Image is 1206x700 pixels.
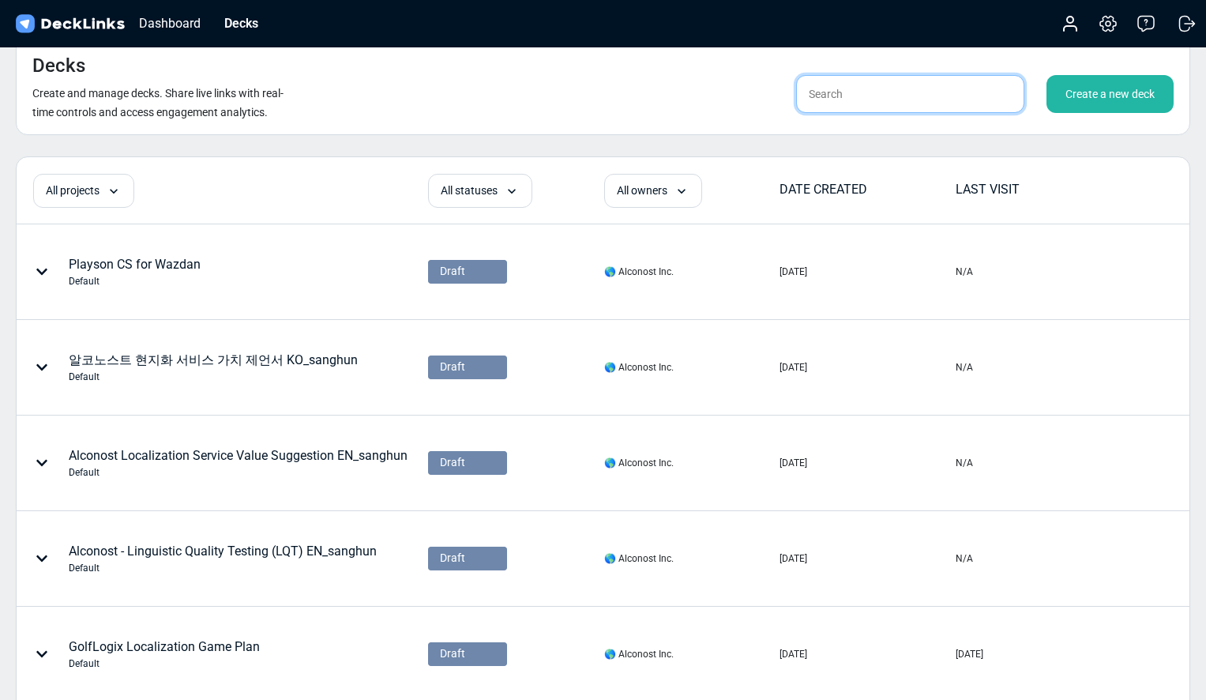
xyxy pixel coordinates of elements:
span: Draft [440,550,465,566]
div: [DATE] [780,647,807,661]
div: Alconost Localization Service Value Suggestion EN_sanghun [69,446,408,480]
div: 🌎 Alconost Inc. [604,456,674,470]
img: DeckLinks [13,13,127,36]
div: Decks [216,13,266,33]
div: Dashboard [131,13,209,33]
div: Default [69,465,408,480]
div: Default [69,657,260,671]
div: N/A [956,456,973,470]
div: [DATE] [780,456,807,470]
div: GolfLogix Localization Game Plan [69,638,260,671]
div: [DATE] [780,265,807,279]
div: DATE CREATED [780,180,954,199]
div: Default [69,274,201,288]
div: N/A [956,360,973,374]
div: 🌎 Alconost Inc. [604,551,674,566]
div: [DATE] [780,551,807,566]
div: LAST VISIT [956,180,1130,199]
div: Alconost - Linguistic Quality Testing (LQT) EN_sanghun [69,542,377,575]
span: Draft [440,263,465,280]
span: Draft [440,359,465,375]
small: Create and manage decks. Share live links with real-time controls and access engagement analytics. [32,87,284,119]
div: 알코노스트 현지화 서비스 가치 제언서 KO_sanghun [69,351,358,384]
div: Playson CS for Wazdan [69,255,201,288]
div: 🌎 Alconost Inc. [604,265,674,279]
div: [DATE] [780,360,807,374]
div: Default [69,370,358,384]
div: All statuses [428,174,532,208]
input: Search [796,75,1024,113]
div: N/A [956,265,973,279]
h4: Decks [32,55,85,77]
div: All owners [604,174,702,208]
div: Create a new deck [1046,75,1174,113]
div: Default [69,561,377,575]
div: 🌎 Alconost Inc. [604,360,674,374]
div: N/A [956,551,973,566]
span: Draft [440,454,465,471]
div: 🌎 Alconost Inc. [604,647,674,661]
span: Draft [440,645,465,662]
div: All projects [33,174,134,208]
div: [DATE] [956,647,983,661]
